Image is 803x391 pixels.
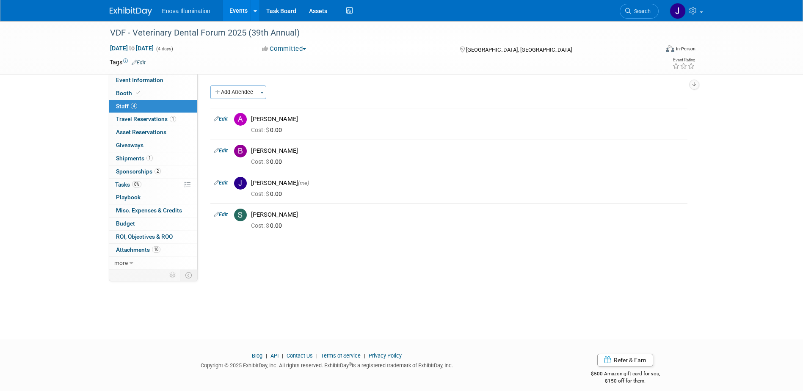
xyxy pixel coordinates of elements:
div: In-Person [676,46,695,52]
div: Copyright © 2025 ExhibitDay, Inc. All rights reserved. ExhibitDay is a registered trademark of Ex... [110,360,545,369]
div: [PERSON_NAME] [251,179,684,187]
a: more [109,257,197,270]
a: Sponsorships2 [109,165,197,178]
td: Toggle Event Tabs [180,270,197,281]
span: 0.00 [251,158,285,165]
a: Edit [214,148,228,154]
a: Edit [132,60,146,66]
a: Edit [214,180,228,186]
a: Attachments10 [109,244,197,256]
sup: ® [349,362,352,366]
a: Budget [109,218,197,230]
span: 0.00 [251,127,285,133]
a: Edit [214,212,228,218]
div: [PERSON_NAME] [251,115,684,123]
a: Booth [109,87,197,100]
span: Travel Reservations [116,116,176,122]
img: Janelle Tlusty [670,3,686,19]
span: Cost: $ [251,222,270,229]
a: Shipments1 [109,152,197,165]
span: Cost: $ [251,127,270,133]
span: more [114,259,128,266]
span: Search [631,8,651,14]
img: Format-Inperson.png [666,45,674,52]
span: Budget [116,220,135,227]
a: Contact Us [287,352,313,359]
img: ExhibitDay [110,7,152,16]
span: Giveaways [116,142,143,149]
span: | [280,352,285,359]
span: 4 [131,103,137,109]
span: 1 [170,116,176,122]
a: ROI, Objectives & ROO [109,231,197,243]
span: Enova Illumination [162,8,210,14]
a: Tasks0% [109,179,197,191]
span: Booth [116,90,142,96]
td: Tags [110,58,146,66]
span: | [314,352,320,359]
a: Travel Reservations1 [109,113,197,126]
span: 10 [152,246,160,253]
span: Playbook [116,194,141,201]
div: [PERSON_NAME] [251,211,684,219]
span: Misc. Expenses & Credits [116,207,182,214]
span: to [128,45,136,52]
div: Event Rating [672,58,695,62]
span: | [264,352,269,359]
span: Asset Reservations [116,129,166,135]
a: API [270,352,279,359]
img: B.jpg [234,145,247,157]
a: Blog [252,352,262,359]
a: Terms of Service [321,352,361,359]
a: Refer & Earn [597,354,653,366]
span: Shipments [116,155,153,162]
span: Tasks [115,181,141,188]
i: Booth reservation complete [136,91,140,95]
span: [GEOGRAPHIC_DATA], [GEOGRAPHIC_DATA] [466,47,572,53]
div: Event Format [609,44,696,57]
img: J.jpg [234,177,247,190]
span: ROI, Objectives & ROO [116,233,173,240]
div: $500 Amazon gift card for you, [557,365,694,384]
a: Staff4 [109,100,197,113]
a: Misc. Expenses & Credits [109,204,197,217]
span: 0.00 [251,222,285,229]
td: Personalize Event Tab Strip [166,270,180,281]
span: (4 days) [155,46,173,52]
span: Attachments [116,246,160,253]
span: 2 [155,168,161,174]
button: Add Attendee [210,85,258,99]
button: Committed [259,44,309,53]
span: (me) [298,180,309,186]
span: 0% [132,181,141,187]
a: Search [620,4,659,19]
span: Sponsorships [116,168,161,175]
div: $150 off for them. [557,377,694,385]
span: Cost: $ [251,190,270,197]
a: Giveaways [109,139,197,152]
span: | [362,352,367,359]
div: VDF - Veterinary Dental Forum 2025 (39th Annual) [107,25,646,41]
div: [PERSON_NAME] [251,147,684,155]
img: S.jpg [234,209,247,221]
img: A.jpg [234,113,247,126]
a: Playbook [109,191,197,204]
span: [DATE] [DATE] [110,44,154,52]
span: 0.00 [251,190,285,197]
a: Privacy Policy [369,352,402,359]
a: Asset Reservations [109,126,197,139]
span: Event Information [116,77,163,83]
span: Staff [116,103,137,110]
a: Event Information [109,74,197,87]
span: Cost: $ [251,158,270,165]
a: Edit [214,116,228,122]
span: 1 [146,155,153,161]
